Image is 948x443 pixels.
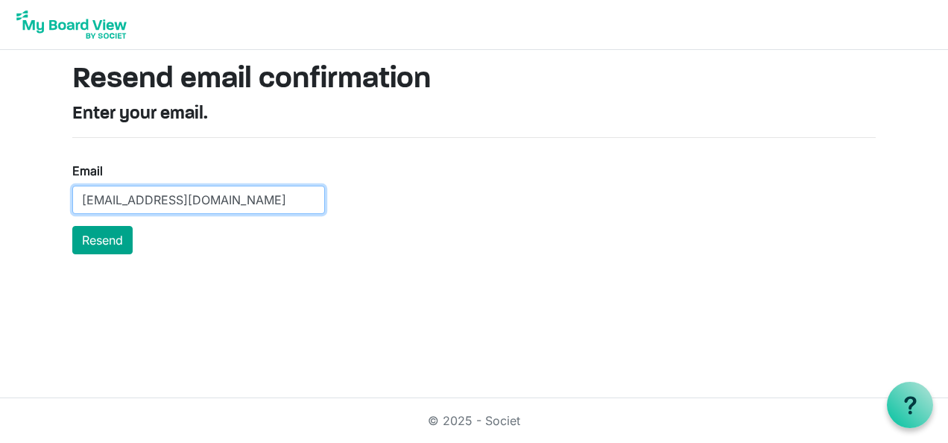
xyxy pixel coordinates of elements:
img: My Board View Logo [12,6,131,43]
label: Email [72,162,103,180]
a: © 2025 - Societ [428,413,520,428]
button: Resend [72,226,133,254]
h4: Enter your email. [72,104,876,125]
h1: Resend email confirmation [72,62,876,98]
